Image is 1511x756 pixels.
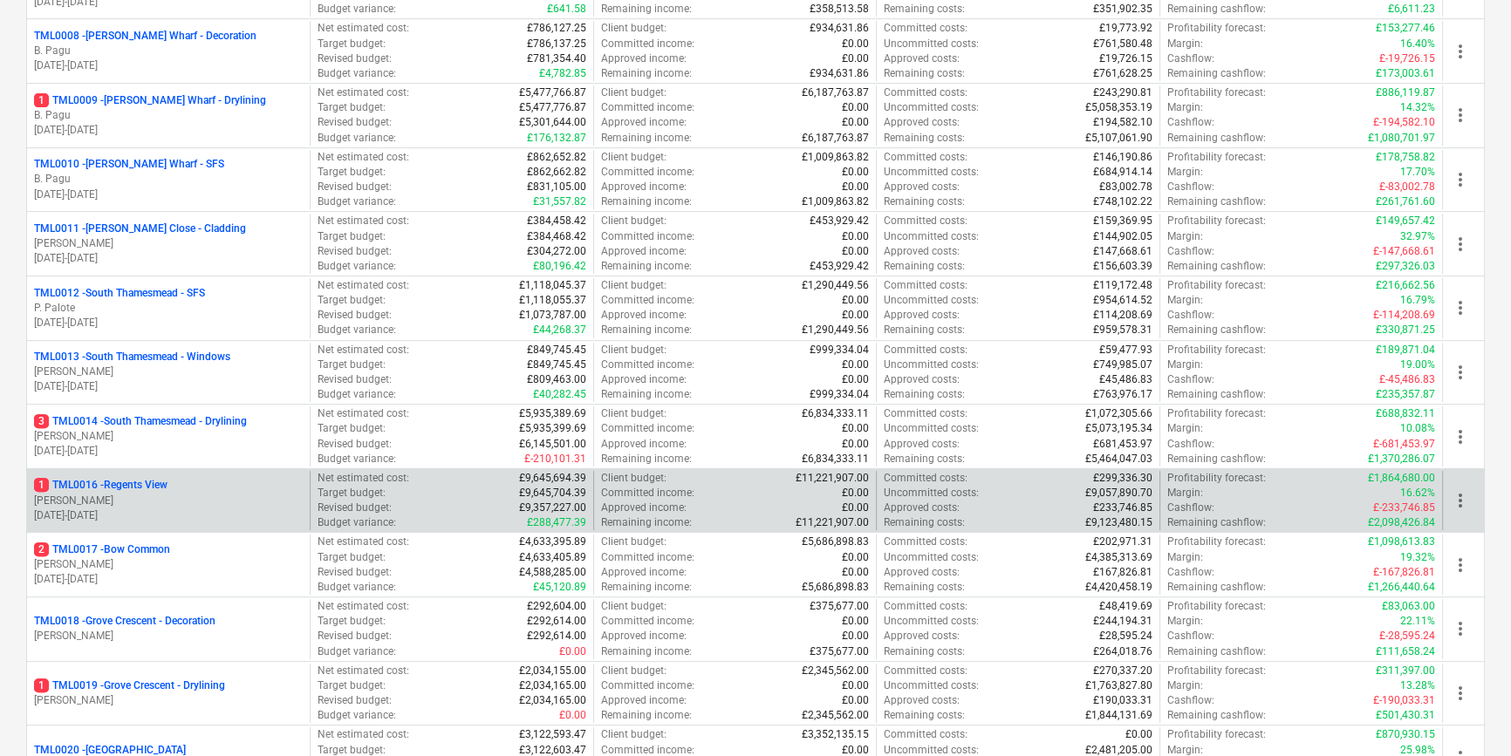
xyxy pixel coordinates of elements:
[810,66,869,81] p: £934,631.86
[884,150,967,165] p: Committed costs :
[601,229,694,244] p: Committed income :
[810,214,869,228] p: £453,929.42
[318,471,409,486] p: Net estimated cost :
[34,508,303,523] p: [DATE] - [DATE]
[1450,555,1471,576] span: more_vert
[527,51,586,66] p: £781,354.40
[1093,85,1152,100] p: £243,290.81
[1376,85,1435,100] p: £886,119.87
[601,214,667,228] p: Client budget :
[527,165,586,180] p: £862,662.82
[1167,51,1214,66] p: Cashflow :
[1167,406,1266,421] p: Profitability forecast :
[1373,308,1435,323] p: £-114,208.69
[527,180,586,194] p: £831,105.00
[1093,194,1152,209] p: £748,102.22
[34,286,205,301] p: TML0012 - South Thamesmead - SFS
[1450,169,1471,190] span: more_vert
[34,29,256,44] p: TML0008 - [PERSON_NAME] Wharf - Decoration
[519,100,586,115] p: £5,477,776.87
[1093,293,1152,308] p: £954,614.52
[601,131,692,146] p: Remaining income :
[1376,214,1435,228] p: £149,657.42
[318,150,409,165] p: Net estimated cost :
[1167,308,1214,323] p: Cashflow :
[527,150,586,165] p: £862,652.82
[601,278,667,293] p: Client budget :
[34,414,247,429] p: TML0014 - South Thamesmead - Drylining
[533,323,586,337] p: £44,268.37
[34,157,303,201] div: TML0010 -[PERSON_NAME] Wharf - SFSB. Pagu[DATE]-[DATE]
[601,323,692,337] p: Remaining income :
[1167,150,1266,165] p: Profitability forecast :
[884,421,979,436] p: Uncommitted costs :
[1167,471,1266,486] p: Profitability forecast :
[884,85,967,100] p: Committed costs :
[539,66,586,81] p: £4,782.85
[527,21,586,36] p: £786,127.25
[318,387,396,402] p: Budget variance :
[1376,150,1435,165] p: £178,758.82
[1093,259,1152,274] p: £156,603.39
[1093,150,1152,165] p: £146,190.86
[527,244,586,259] p: £304,272.00
[1167,100,1203,115] p: Margin :
[884,214,967,228] p: Committed costs :
[34,236,303,251] p: [PERSON_NAME]
[524,452,586,467] p: £-210,101.31
[810,2,869,17] p: £358,513.58
[34,678,303,708] div: 1TML0019 -Grove Crescent - Drylining[PERSON_NAME]
[1450,297,1471,318] span: more_vert
[533,194,586,209] p: £31,557.82
[884,452,965,467] p: Remaining costs :
[527,229,586,244] p: £384,468.42
[533,387,586,402] p: £40,282.45
[1093,278,1152,293] p: £119,172.48
[1167,229,1203,244] p: Margin :
[884,308,960,323] p: Approved costs :
[318,358,386,372] p: Target budget :
[1167,194,1266,209] p: Remaining cashflow :
[601,194,692,209] p: Remaining income :
[601,343,667,358] p: Client budget :
[318,323,396,337] p: Budget variance :
[601,293,694,308] p: Committed income :
[34,629,303,644] p: [PERSON_NAME]
[1085,131,1152,146] p: £5,107,061.90
[519,471,586,486] p: £9,645,694.39
[1376,21,1435,36] p: £153,277.46
[34,557,303,572] p: [PERSON_NAME]
[34,93,266,108] p: TML0009 - [PERSON_NAME] Wharf - Drylining
[318,437,392,452] p: Revised budget :
[1099,21,1152,36] p: £19,773.92
[601,437,687,452] p: Approved income :
[1379,372,1435,387] p: £-45,486.83
[601,115,687,130] p: Approved income :
[34,172,303,187] p: B. Pagu
[601,471,667,486] p: Client budget :
[1450,362,1471,383] span: more_vert
[1376,343,1435,358] p: £189,871.04
[34,350,230,364] p: TML0013 - South Thamesmead - Windows
[1167,131,1266,146] p: Remaining cashflow :
[884,115,960,130] p: Approved costs :
[884,358,979,372] p: Uncommitted costs :
[1167,37,1203,51] p: Margin :
[527,131,586,146] p: £176,132.87
[1376,406,1435,421] p: £688,832.11
[802,406,869,421] p: £6,834,333.11
[1450,618,1471,639] span: more_vert
[601,406,667,421] p: Client budget :
[34,286,303,330] div: TML0012 -South Thamesmead - SFSP. Palote[DATE]-[DATE]
[318,100,386,115] p: Target budget :
[842,180,869,194] p: £0.00
[884,244,960,259] p: Approved costs :
[601,21,667,36] p: Client budget :
[1093,2,1152,17] p: £351,902.35
[34,29,303,73] div: TML0008 -[PERSON_NAME] Wharf - DecorationB. Pagu[DATE]-[DATE]
[1400,229,1435,244] p: 32.97%
[810,259,869,274] p: £453,929.42
[1424,672,1511,756] iframe: Chat Widget
[1167,165,1203,180] p: Margin :
[519,278,586,293] p: £1,118,045.37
